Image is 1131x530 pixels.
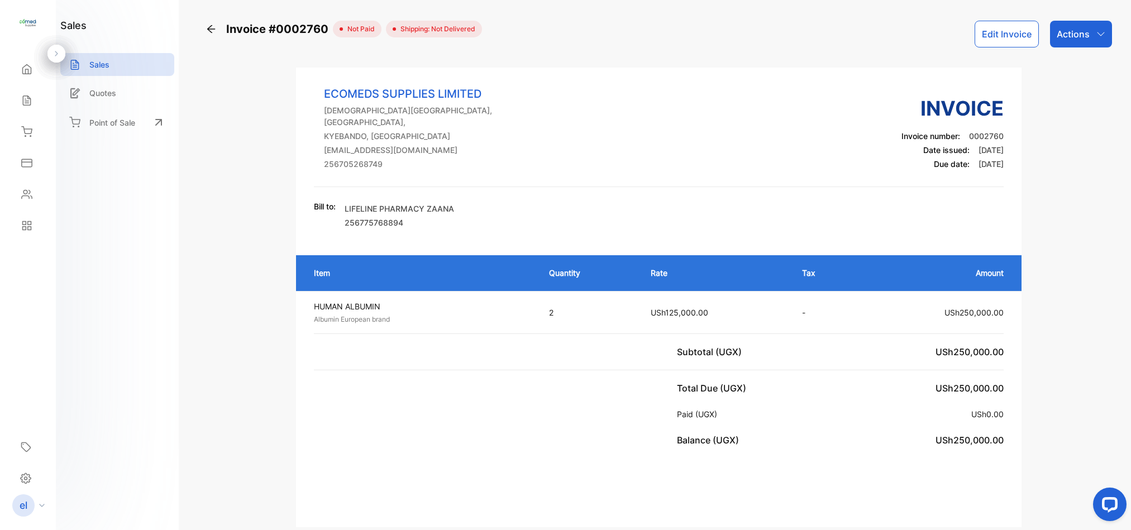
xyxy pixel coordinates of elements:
span: USh250,000.00 [944,308,1004,317]
span: USh250,000.00 [936,346,1004,357]
span: Invoice #0002760 [226,21,333,37]
a: Sales [60,53,174,76]
p: Tax [802,267,847,279]
span: [DATE] [979,159,1004,169]
p: 256775768894 [345,217,454,228]
p: ECOMEDS SUPPLIES LIMITED [324,85,538,102]
p: Balance (UGX) [677,433,743,447]
p: Bill to: [314,200,336,212]
p: Rate [651,267,780,279]
p: Quantity [549,267,628,279]
span: Due date: [934,159,970,169]
iframe: LiveChat chat widget [1084,483,1131,530]
img: logo [20,15,36,31]
p: Sales [89,59,109,70]
span: USh0.00 [971,409,1004,419]
span: not paid [343,24,375,34]
span: Invoice number: [901,131,960,141]
p: Quotes [89,87,116,99]
p: Actions [1057,27,1090,41]
p: Total Due (UGX) [677,381,751,395]
p: HUMAN ALBUMIN [314,300,529,312]
span: USh125,000.00 [651,308,708,317]
p: Item [314,267,527,279]
p: [EMAIL_ADDRESS][DOMAIN_NAME] [324,144,538,156]
p: KYEBANDO, [GEOGRAPHIC_DATA] [324,130,538,142]
button: Edit Invoice [975,21,1039,47]
p: Point of Sale [89,117,135,128]
a: Point of Sale [60,110,174,135]
button: Actions [1050,21,1112,47]
span: [DATE] [979,145,1004,155]
p: Amount [870,267,1004,279]
p: Subtotal (UGX) [677,345,746,359]
p: LIFELINE PHARMACY ZAANA [345,203,454,214]
p: el [20,498,27,513]
p: Albumin European brand [314,314,529,324]
p: 2 [549,307,628,318]
span: 0002760 [969,131,1004,141]
span: USh250,000.00 [936,434,1004,446]
p: - [802,307,847,318]
span: USh250,000.00 [936,383,1004,394]
p: Paid (UGX) [677,408,722,420]
h3: Invoice [901,93,1004,123]
span: Shipping: Not Delivered [396,24,475,34]
span: Date issued: [923,145,970,155]
p: 256705268749 [324,158,538,170]
h1: sales [60,18,87,33]
p: [DEMOGRAPHIC_DATA][GEOGRAPHIC_DATA], [GEOGRAPHIC_DATA], [324,104,538,128]
a: Quotes [60,82,174,104]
